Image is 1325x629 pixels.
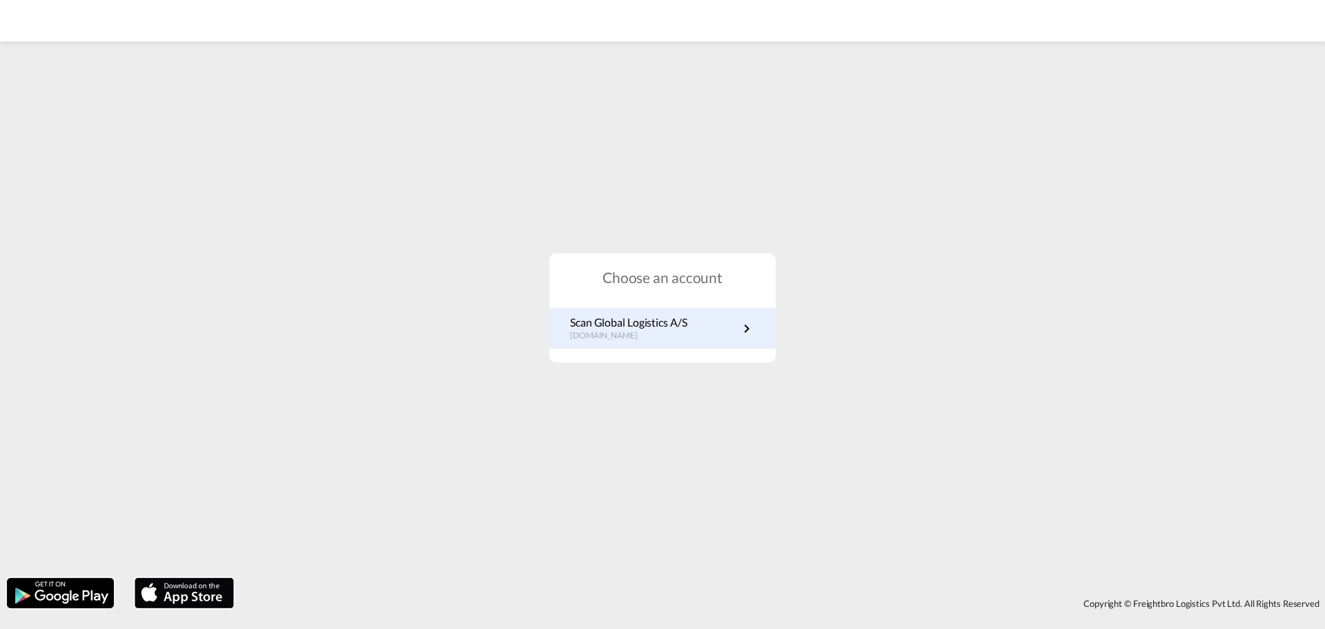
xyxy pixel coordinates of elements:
p: [DOMAIN_NAME] [570,330,687,342]
a: Scan Global Logistics A/S[DOMAIN_NAME] [570,315,755,342]
div: Copyright © Freightbro Logistics Pvt Ltd. All Rights Reserved [241,592,1325,615]
p: Scan Global Logistics A/S [570,315,687,330]
h1: Choose an account [549,267,776,287]
img: google.png [6,577,115,610]
md-icon: icon-chevron-right [738,320,755,337]
img: apple.png [133,577,235,610]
